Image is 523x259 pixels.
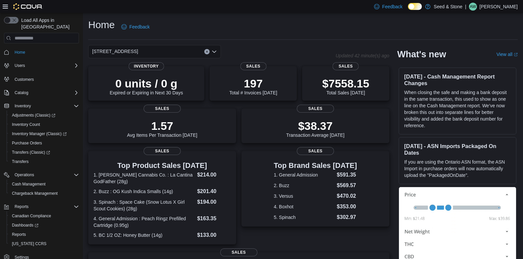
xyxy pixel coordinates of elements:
span: Cash Management [9,180,79,188]
h1: Home [88,18,115,31]
p: | [465,3,466,11]
dt: 2. Buzz : OG Kush Indica Smalls (14g) [94,188,194,195]
dt: 3. Spinach : Space Cake (Snow Lotus X Girl Scout Cookies) (28g) [94,199,194,212]
span: Inventory Manager (Classic) [12,131,67,136]
span: Sales [240,62,266,70]
h3: [DATE] - ASN Imports Packaged On Dates [404,143,511,156]
h3: [DATE] - Cash Management Report Changes [404,73,511,86]
svg: External link [514,53,518,57]
span: Sales [297,105,334,113]
a: Reports [9,231,29,238]
span: Transfers [12,159,29,164]
dt: 4. Boxhot [274,203,334,210]
button: Inventory [1,101,82,111]
span: Reports [15,204,29,209]
dd: $353.00 [337,203,357,211]
button: Catalog [12,89,31,97]
dt: 5. Spinach [274,214,334,221]
span: Inventory Manager (Classic) [9,130,79,138]
div: Total Sales [DATE] [322,77,369,95]
button: Operations [1,170,82,180]
button: Home [1,47,82,57]
span: Reports [9,231,79,238]
p: 0 units / 0 g [110,77,183,90]
span: Sales [297,147,334,155]
button: Transfers [7,157,82,166]
span: Cash Management [12,181,45,187]
h3: Top Product Sales [DATE] [94,162,231,170]
span: Sales [220,248,257,256]
span: [STREET_ADDRESS] [92,47,138,55]
span: Chargeback Management [12,191,58,196]
div: Avg Items Per Transaction [DATE] [127,119,197,138]
span: Canadian Compliance [9,212,79,220]
dd: $214.00 [197,171,230,179]
a: Chargeback Management [9,189,60,197]
button: Operations [12,171,37,179]
dd: $133.00 [197,231,230,239]
a: Purchase Orders [9,139,45,147]
dt: 1. General Admission [274,172,334,178]
a: Dashboards [7,221,82,230]
button: Inventory Count [7,120,82,129]
button: Open list of options [212,49,217,54]
button: Canadian Compliance [7,211,82,221]
button: Purchase Orders [7,138,82,148]
p: When closing the safe and making a bank deposit in the same transaction, this used to show as one... [404,89,511,129]
span: Users [12,62,79,70]
span: Home [12,48,79,56]
p: Updated 42 minute(s) ago [336,53,389,58]
dd: $569.57 [337,181,357,189]
a: Cash Management [9,180,48,188]
button: [US_STATE] CCRS [7,239,82,248]
span: Inventory [129,62,164,70]
span: Feedback [382,3,402,10]
span: Canadian Compliance [12,213,51,219]
span: Chargeback Management [9,189,79,197]
div: Expired or Expiring in Next 30 Days [110,77,183,95]
dt: 4. General Admission : Peach Ringz Prefilled Cartridge (0.95g) [94,215,194,229]
button: Clear input [204,49,210,54]
p: $7558.15 [322,77,369,90]
p: [PERSON_NAME] [480,3,518,11]
span: Catalog [15,90,28,95]
a: Customers [12,76,36,83]
span: Sales [144,105,181,113]
a: Home [12,48,28,56]
span: Purchase Orders [9,139,79,147]
button: Reports [7,230,82,239]
button: Cash Management [7,180,82,189]
button: Users [1,61,82,70]
button: Users [12,62,28,70]
a: Transfers [9,158,31,166]
span: Adjustments (Classic) [9,111,79,119]
dt: 5. BC 1/2 OZ: Honey Butter (14g) [94,232,194,238]
button: Inventory [12,102,33,110]
span: Dashboards [12,223,38,228]
dd: $201.40 [197,187,230,195]
span: Inventory [15,103,31,109]
span: Load All Apps in [GEOGRAPHIC_DATA] [19,17,79,30]
span: [US_STATE] CCRS [12,241,46,246]
span: Customers [12,75,79,83]
span: AW [470,3,476,11]
div: Transaction Average [DATE] [286,119,345,138]
span: Purchase Orders [12,140,42,146]
span: Reports [12,232,26,237]
dd: $302.97 [337,213,357,221]
span: Inventory Count [12,122,40,127]
span: Transfers (Classic) [12,150,50,155]
a: Inventory Manager (Classic) [9,130,69,138]
span: Catalog [12,89,79,97]
dd: $591.35 [337,171,357,179]
span: Sales [333,62,359,70]
h2: What's new [397,49,446,60]
span: Transfers [9,158,79,166]
span: Home [15,50,25,55]
span: Inventory Count [9,121,79,129]
span: Transfers (Classic) [9,148,79,156]
input: Dark Mode [408,3,422,10]
img: Cova [13,3,43,10]
a: Inventory Manager (Classic) [7,129,82,138]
